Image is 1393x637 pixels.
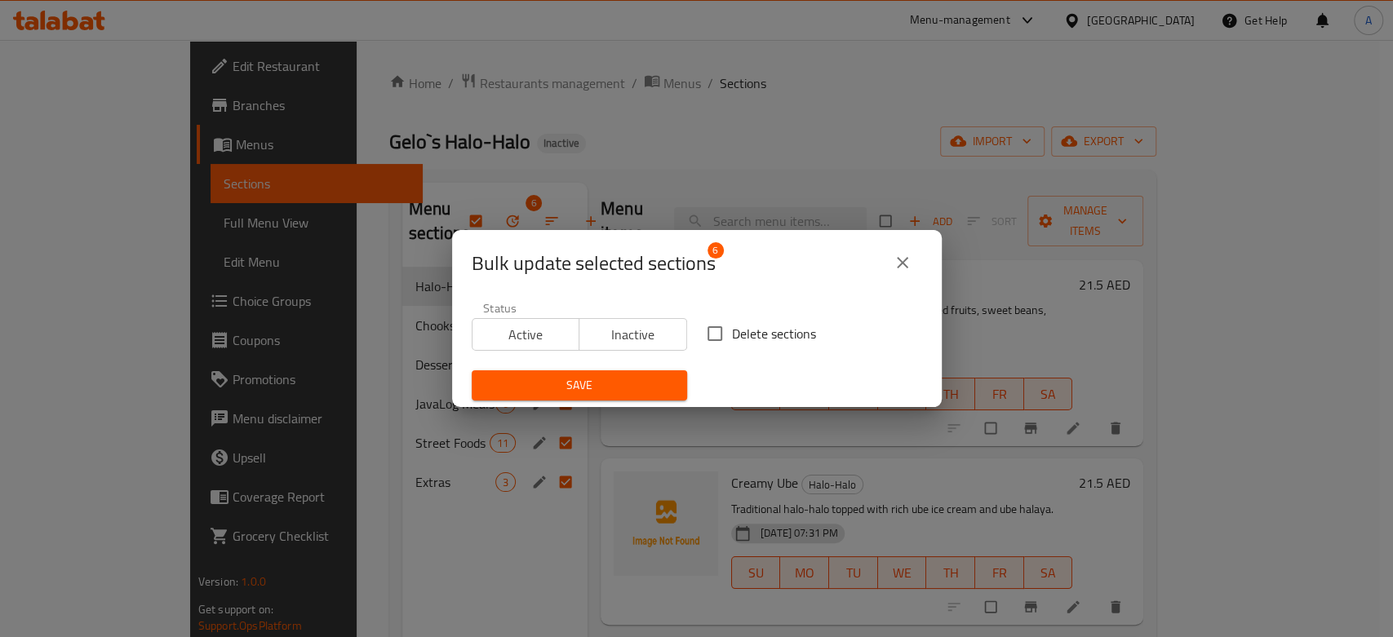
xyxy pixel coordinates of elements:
[586,323,681,347] span: Inactive
[472,318,580,351] button: Active
[732,324,816,343] span: Delete sections
[472,370,687,400] button: Save
[883,243,922,282] button: close
[579,318,687,351] button: Inactive
[472,250,716,276] span: Selected section count
[485,375,674,396] span: Save
[479,323,574,347] span: Active
[708,242,724,259] span: 6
